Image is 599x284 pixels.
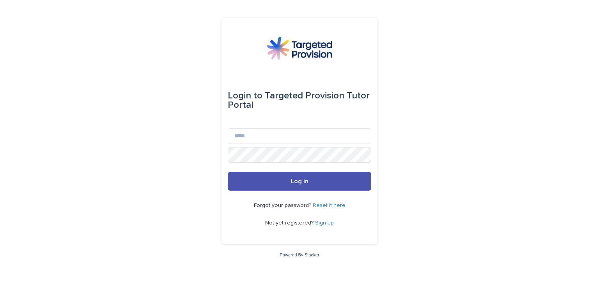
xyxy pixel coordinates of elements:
img: M5nRWzHhSzIhMunXDL62 [267,37,332,60]
span: Forgot your password? [254,203,313,208]
button: Log in [228,172,371,191]
span: Log in [291,178,308,184]
a: Reset it here [313,203,346,208]
div: Targeted Provision Tutor Portal [228,85,371,116]
span: Not yet registered? [265,220,315,226]
a: Powered By Stacker [280,252,319,257]
a: Sign up [315,220,334,226]
span: Login to [228,91,262,100]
